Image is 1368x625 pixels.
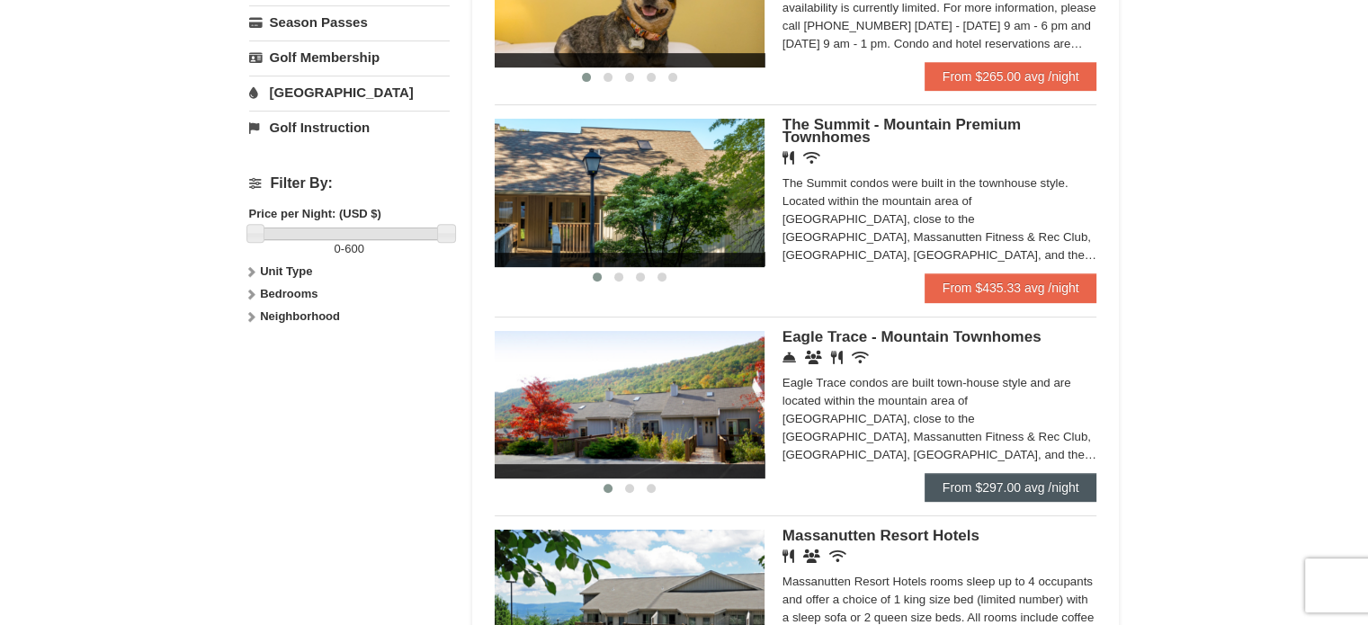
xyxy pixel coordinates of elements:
[782,328,1042,345] span: Eagle Trace - Mountain Townhomes
[829,549,846,563] i: Wireless Internet (free)
[260,264,312,278] strong: Unit Type
[782,549,794,563] i: Restaurant
[260,287,317,300] strong: Bedrooms
[335,242,341,255] span: 0
[249,76,450,109] a: [GEOGRAPHIC_DATA]
[805,351,822,364] i: Conference Facilities
[344,242,364,255] span: 600
[782,351,796,364] i: Concierge Desk
[782,374,1097,464] div: Eagle Trace condos are built town-house style and are located within the mountain area of [GEOGRA...
[831,351,843,364] i: Restaurant
[249,175,450,192] h4: Filter By:
[925,273,1097,302] a: From $435.33 avg /night
[852,351,869,364] i: Wireless Internet (free)
[925,473,1097,502] a: From $297.00 avg /night
[803,549,820,563] i: Banquet Facilities
[260,309,340,323] strong: Neighborhood
[925,62,1097,91] a: From $265.00 avg /night
[249,5,450,39] a: Season Passes
[249,240,450,258] label: -
[249,207,381,220] strong: Price per Night: (USD $)
[803,151,820,165] i: Wireless Internet (free)
[249,40,450,74] a: Golf Membership
[249,111,450,144] a: Golf Instruction
[782,174,1097,264] div: The Summit condos were built in the townhouse style. Located within the mountain area of [GEOGRAP...
[782,116,1021,146] span: The Summit - Mountain Premium Townhomes
[782,151,794,165] i: Restaurant
[782,527,979,544] span: Massanutten Resort Hotels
